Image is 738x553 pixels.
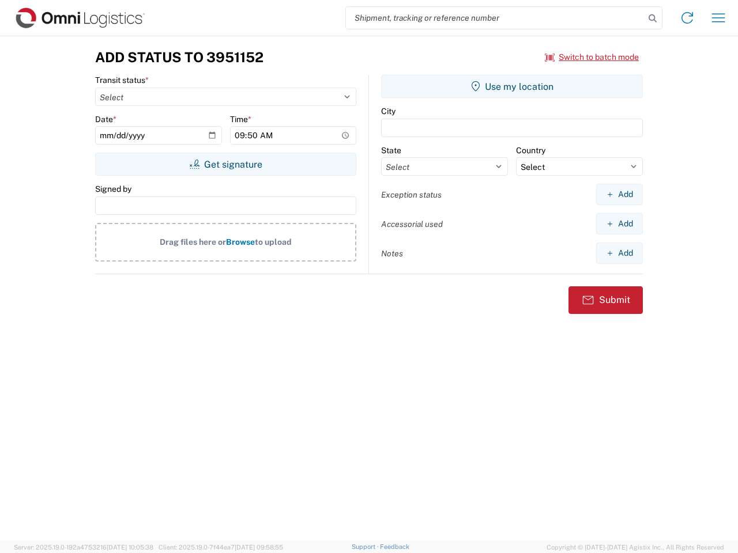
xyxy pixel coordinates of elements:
[352,543,381,550] a: Support
[230,114,251,124] label: Time
[346,7,645,29] input: Shipment, tracking or reference number
[381,248,403,259] label: Notes
[14,544,153,551] span: Server: 2025.19.0-192a4753216
[381,75,643,98] button: Use my location
[95,75,149,85] label: Transit status
[381,145,401,156] label: State
[95,184,131,194] label: Signed by
[255,237,292,247] span: to upload
[547,542,724,552] span: Copyright © [DATE]-[DATE] Agistix Inc., All Rights Reserved
[159,544,283,551] span: Client: 2025.19.0-7f44ea7
[226,237,255,247] span: Browse
[95,153,356,176] button: Get signature
[380,543,409,550] a: Feedback
[568,286,643,314] button: Submit
[596,213,643,234] button: Add
[95,114,116,124] label: Date
[381,106,396,116] label: City
[381,219,443,229] label: Accessorial used
[95,49,263,66] h3: Add Status to 3951152
[235,544,283,551] span: [DATE] 09:58:55
[596,184,643,205] button: Add
[160,237,226,247] span: Drag files here or
[516,145,545,156] label: Country
[107,544,153,551] span: [DATE] 10:05:38
[381,190,442,200] label: Exception status
[596,243,643,264] button: Add
[545,48,639,67] button: Switch to batch mode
